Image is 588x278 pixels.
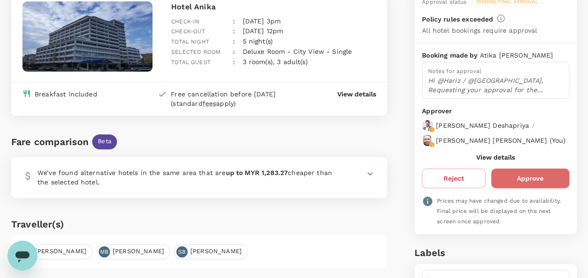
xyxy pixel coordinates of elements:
[107,247,170,256] span: [PERSON_NAME]
[532,121,535,130] p: /
[422,51,479,60] p: Booking made by
[436,136,566,145] p: [PERSON_NAME] [PERSON_NAME] ( You )
[242,57,307,66] p: 3 room(s), 3 adult(s)
[22,1,152,72] img: hotel
[422,15,493,24] p: Policy rules exceeded
[171,49,220,55] span: Selected room
[225,19,235,37] div: :
[428,68,481,74] span: Notes for approval
[479,51,553,60] p: Atika [PERSON_NAME]
[29,247,92,256] span: [PERSON_NAME]
[437,198,561,225] span: Prices may have changed due to availability. Final price will be displayed on the next screen onc...
[99,246,110,257] div: MB
[225,9,235,27] div: :
[422,135,433,146] img: avatar-67b4218f54620.jpeg
[242,47,352,56] p: Deluxe Room - City View - Single
[171,1,376,13] p: Hotel Anika
[7,241,37,271] iframe: Button to launch messaging window
[422,26,537,35] p: All hotel bookings require approval
[242,37,273,46] p: 5 night(s)
[171,28,205,35] span: Check-out
[11,217,387,232] h6: Traveller(s)
[225,29,235,47] div: :
[185,247,247,256] span: [PERSON_NAME]
[35,89,97,99] div: Breakfast included
[225,39,235,57] div: :
[337,89,376,99] button: View details
[171,89,300,108] div: Free cancellation before [DATE] (standard apply)
[436,121,529,130] p: [PERSON_NAME] Deshapriya
[491,168,569,188] button: Approve
[476,154,515,161] button: View details
[171,59,211,66] span: Total guest
[422,106,569,116] p: Approver
[225,169,288,176] b: up to MYR 1,283.27
[225,50,235,67] div: :
[428,76,563,95] p: Hi @Hariz / @[GEOGRAPHIC_DATA], Requesting your approval for the accommodation below: PRJ NO : 86...
[37,168,342,187] p: We’ve found alternative hotels in the same area that are cheaper than the selected hotel.
[171,38,209,45] span: Total night
[422,120,433,131] img: avatar-67a5bcb800f47.png
[242,16,281,26] p: [DATE] 3pm
[92,137,117,146] span: Beta
[171,18,199,25] span: Check-in
[203,100,217,107] span: fees
[242,26,283,36] p: [DATE] 12pm
[414,245,577,260] h6: Labels
[11,134,88,149] div: Fare comparison
[422,168,486,188] button: Reject
[176,246,188,257] div: SB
